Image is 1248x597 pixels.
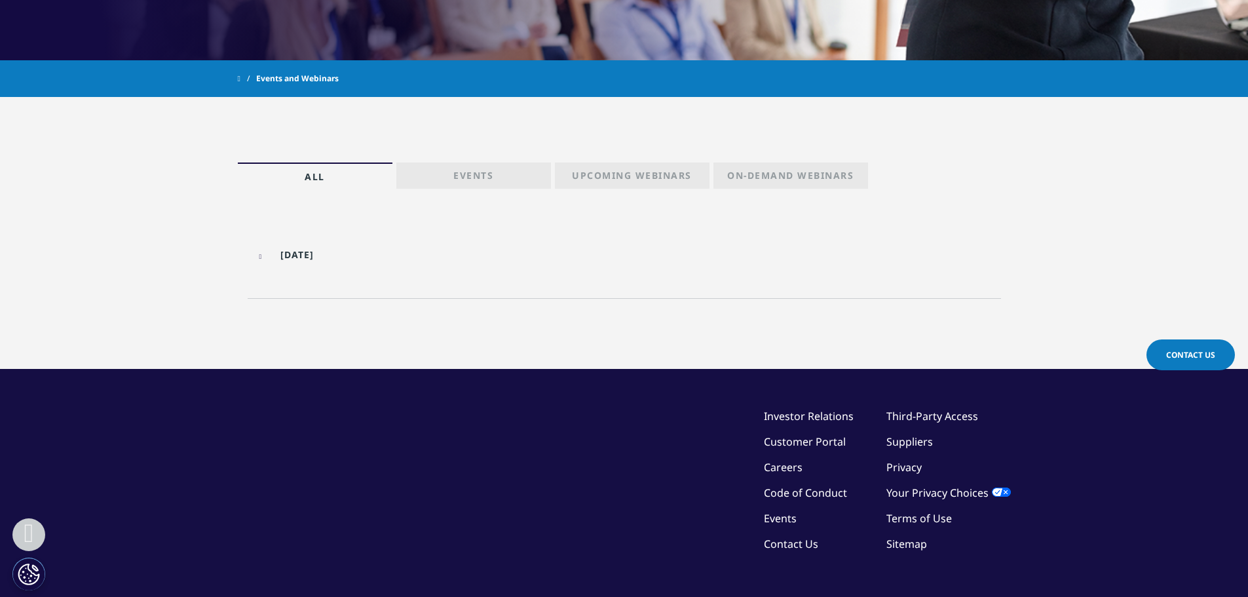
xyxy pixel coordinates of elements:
a: Investor Relations [764,409,854,423]
a: Third-Party Access [886,409,978,423]
a: Terms of Use [886,511,952,526]
a: Careers [764,460,803,474]
p: On-Demand Webinars [727,169,854,187]
a: Code of Conduct [764,486,847,500]
p: Events [453,169,493,187]
a: Contact Us [764,537,818,551]
span: Contact Us [1166,349,1215,360]
button: Cookies Settings [12,558,45,590]
a: Events [764,511,797,526]
a: Suppliers [886,434,933,449]
a: Events [396,163,551,189]
a: Customer Portal [764,434,846,449]
a: Contact Us [1146,339,1235,370]
input: DATE [254,240,430,269]
a: Your Privacy Choices [886,486,1011,500]
a: Upcoming Webinars [555,163,709,189]
a: On-Demand Webinars [713,163,868,189]
span: Events and Webinars [256,67,339,90]
p: All [305,170,325,189]
p: Upcoming Webinars [572,169,692,187]
a: Sitemap [886,537,927,551]
a: Privacy [886,460,922,474]
a: All [238,163,392,189]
